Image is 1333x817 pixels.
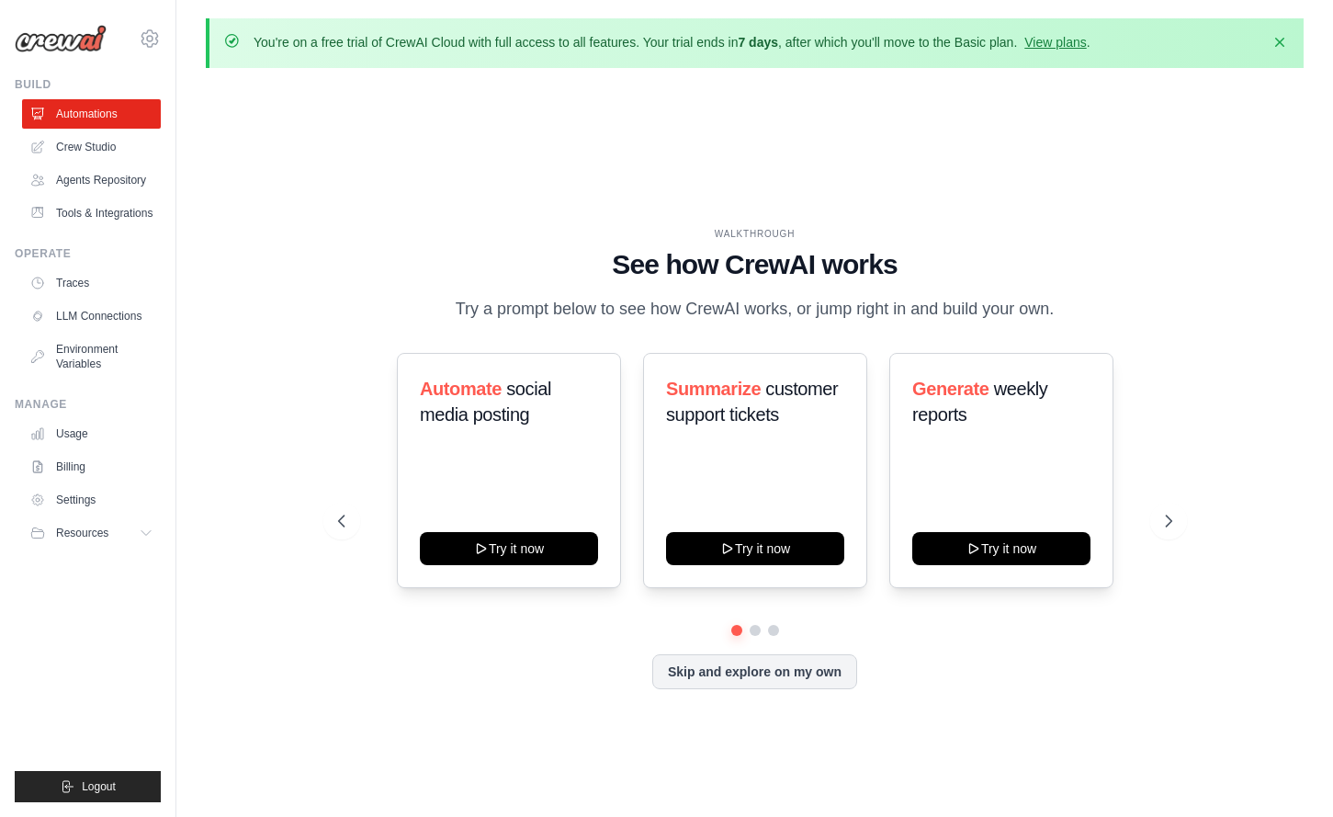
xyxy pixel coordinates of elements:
[15,77,161,92] div: Build
[15,25,107,52] img: Logo
[22,452,161,482] a: Billing
[82,779,116,794] span: Logout
[22,132,161,162] a: Crew Studio
[15,397,161,412] div: Manage
[22,268,161,298] a: Traces
[738,35,778,50] strong: 7 days
[1024,35,1086,50] a: View plans
[912,379,1047,425] span: weekly reports
[22,165,161,195] a: Agents Repository
[420,379,502,399] span: Automate
[652,654,857,689] button: Skip and explore on my own
[22,335,161,379] a: Environment Variables
[666,532,844,565] button: Try it now
[420,379,551,425] span: social media posting
[666,379,761,399] span: Summarize
[22,485,161,515] a: Settings
[338,227,1172,241] div: WALKTHROUGH
[420,532,598,565] button: Try it now
[15,771,161,802] button: Logout
[254,33,1090,51] p: You're on a free trial of CrewAI Cloud with full access to all features. Your trial ends in , aft...
[56,526,108,540] span: Resources
[22,419,161,448] a: Usage
[338,248,1172,281] h1: See how CrewAI works
[912,532,1090,565] button: Try it now
[22,99,161,129] a: Automations
[22,301,161,331] a: LLM Connections
[446,296,1064,323] p: Try a prompt below to see how CrewAI works, or jump right in and build your own.
[15,246,161,261] div: Operate
[666,379,838,425] span: customer support tickets
[912,379,989,399] span: Generate
[22,518,161,548] button: Resources
[22,199,161,228] a: Tools & Integrations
